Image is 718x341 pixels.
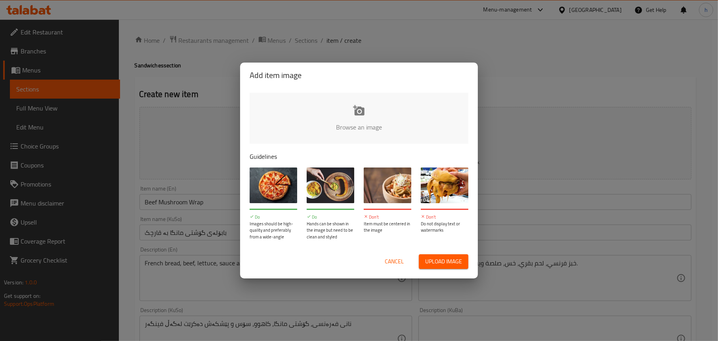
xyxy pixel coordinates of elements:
p: Images should be high-quality and preferably from a wide-angle [250,221,297,240]
p: Don't [421,214,468,221]
span: Cancel [385,257,404,267]
span: Upload image [425,257,462,267]
img: guide-img-2@3x.jpg [307,168,354,203]
img: guide-img-1@3x.jpg [250,168,297,203]
img: guide-img-3@3x.jpg [364,168,411,203]
p: Item must be centered in the image [364,221,411,234]
p: Do not display text or watermarks [421,221,468,234]
button: Upload image [419,254,468,269]
p: Do [307,214,354,221]
h2: Add item image [250,69,468,82]
p: Hands can be shown in the image but need to be clean and styled [307,221,354,240]
img: guide-img-4@3x.jpg [421,168,468,203]
button: Cancel [382,254,407,269]
p: Don't [364,214,411,221]
p: Guidelines [250,152,468,161]
p: Do [250,214,297,221]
